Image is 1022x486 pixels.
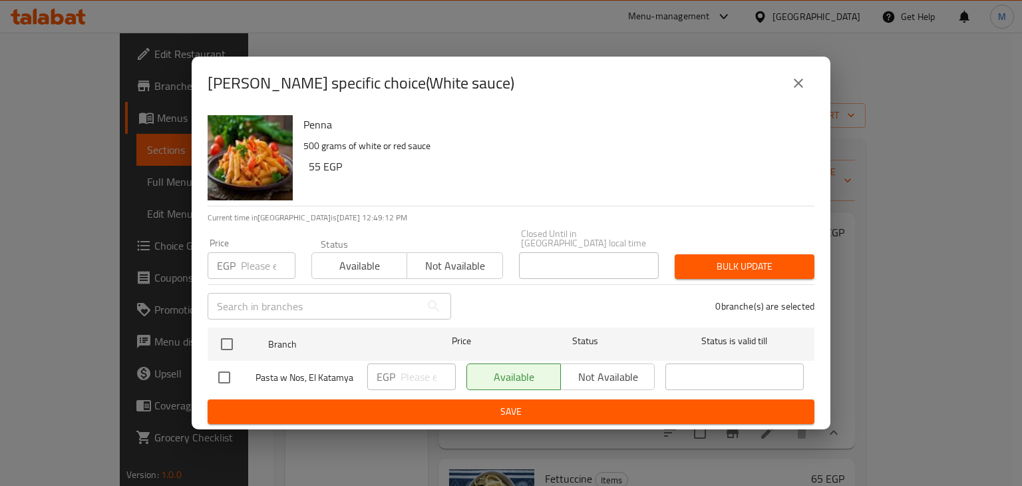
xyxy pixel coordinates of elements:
h6: Penna [303,115,804,134]
button: Bulk update [675,254,814,279]
span: Status [516,333,655,350]
input: Please enter price [401,364,456,390]
span: Status is valid till [665,333,804,350]
span: Bulk update [685,258,804,275]
span: Branch [268,336,407,353]
p: Current time in [GEOGRAPHIC_DATA] is [DATE] 12:49:12 PM [208,212,814,224]
input: Please enter price [241,252,295,279]
span: Price [417,333,506,350]
span: Available [317,256,402,276]
button: close [782,67,814,99]
p: EGP [377,369,395,385]
input: Search in branches [208,293,421,320]
p: EGP [217,258,236,274]
button: Save [208,399,814,424]
p: 0 branche(s) are selected [715,300,814,313]
span: Not available [413,256,497,276]
button: Available [311,252,407,279]
h6: 55 EGP [309,157,804,176]
p: 500 grams of white or red sauce [303,138,804,154]
span: Save [218,403,804,420]
button: Not available [407,252,502,279]
span: Pasta w Nos, El Katamya [255,369,357,386]
img: Penna [208,115,293,200]
h2: [PERSON_NAME] specific choice(White sauce) [208,73,514,94]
